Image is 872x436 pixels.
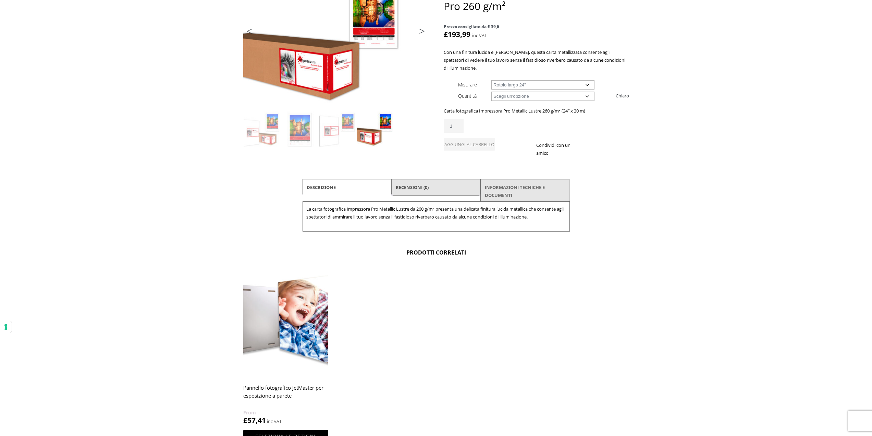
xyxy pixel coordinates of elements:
img: Carta fotografica lucida per getto d'inchiostro metallizzato Impressora Pro 260 g/m² [244,111,281,149]
font: £ [243,415,247,425]
font: Prezzo consigliato da £ 39,6 [444,24,499,30]
font: 193,99 [448,30,470,39]
input: Quantità del prodotto [444,119,464,133]
font: Quantità [458,93,477,99]
a: Cancella opzioni [616,90,629,101]
font: La carta fotografica Impressora Pro Metallic Lustre da 260 g/m² presenta una delicata finitura lu... [306,206,564,220]
font: Con una finitura lucida e [PERSON_NAME], questa carta metallizzata consente agli spettatori di ve... [444,49,625,71]
font: Condividi con un amico [536,142,570,156]
font: Recensioni (0) [396,184,429,190]
font: Prodotti correlati [406,249,466,256]
img: Carta fotografica lucida per getto d'inchiostro metallizzato Impressora Pro 260 g/m² - Immagine 4 [357,111,394,149]
font: INFORMAZIONI TECNICHE E DOCUMENTI [485,184,545,198]
img: Carta fotografica lucida per getto d'inchiostro metallizzato Impressora Pro 260 g/m² - Immagine 2 [281,111,318,149]
font: Pannello fotografico JetMaster per esposizione a parete [243,384,323,399]
a: Pannello fotografico JetMaster per esposizione a parete £57,41 [243,270,328,425]
font: 57,41 [247,415,266,425]
font: Aggiungi al carrello [444,141,494,148]
button: Aggiungi al carrello [444,138,495,151]
img: Pannello fotografico JetMaster per esposizione a parete [243,270,328,377]
font: Descrizione [307,184,336,190]
font: £ [444,30,448,39]
font: Carta fotografica Impressora Pro Metallic Lustre 260 g/m² (24″ x 30 m) [444,108,585,114]
font: Chiaro [616,93,629,99]
font: Misurare [458,81,477,88]
img: pulsante di condivisione di Twitter [591,142,596,148]
img: Carta fotografica lucida per getto d'inchiostro metallizzato Impressora Pro 260 g/m² - Immagine 3 [319,111,356,149]
img: pulsante di condivisione di Facebook [582,142,588,148]
img: pulsante di condivisione e-mail [599,142,604,148]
